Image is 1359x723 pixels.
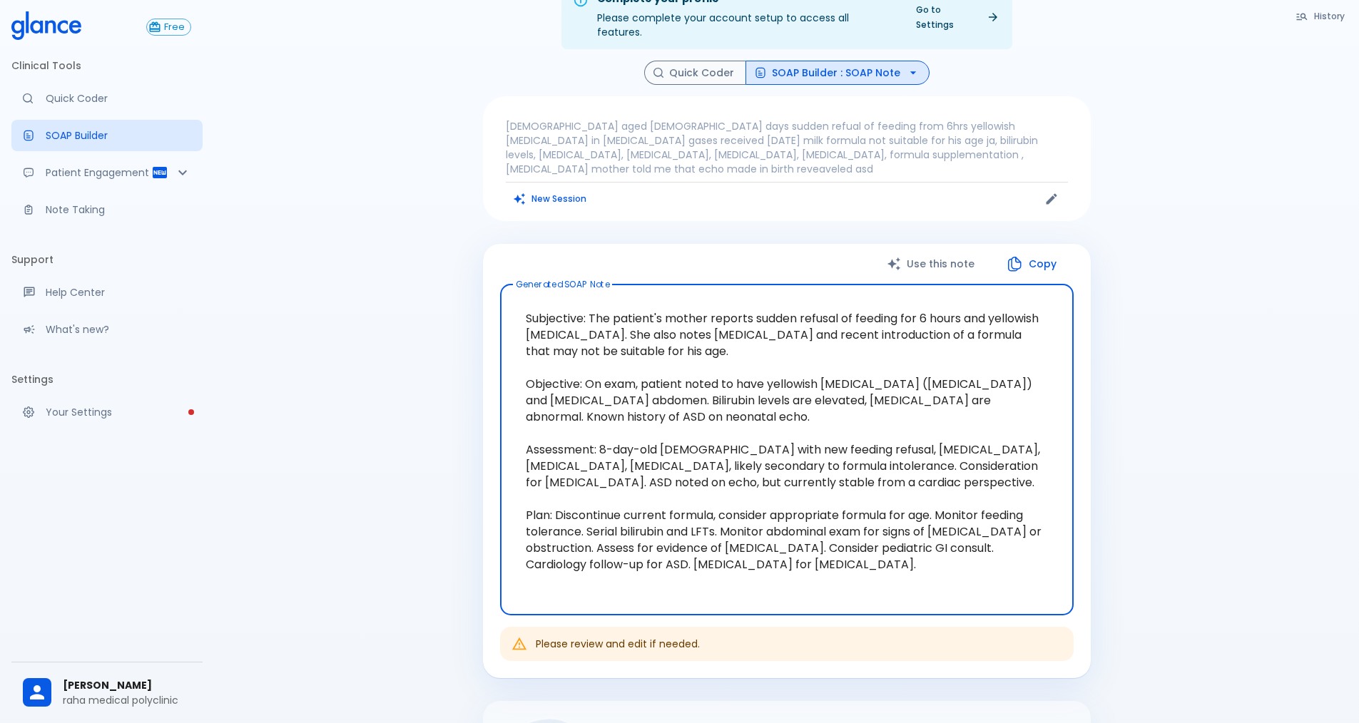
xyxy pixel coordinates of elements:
p: Your Settings [46,405,191,419]
button: Free [146,19,191,36]
button: Use this note [872,250,992,279]
li: Support [11,242,203,277]
a: Moramiz: Find ICD10AM codes instantly [11,83,203,114]
button: History [1288,6,1353,26]
span: Free [158,22,190,33]
a: Click to view or change your subscription [146,19,203,36]
p: Help Center [46,285,191,299]
button: Edit [1041,188,1062,210]
div: Patient Reports & Referrals [11,157,203,188]
li: Settings [11,362,203,396]
a: Advanced note-taking [11,194,203,225]
p: [DEMOGRAPHIC_DATA] aged [DEMOGRAPHIC_DATA] days sudden refual of feeding from 6hrs yellowish [MED... [506,119,1068,176]
p: Patient Engagement [46,165,151,180]
button: Quick Coder [644,61,746,86]
p: Quick Coder [46,91,191,106]
div: Please review and edit if needed. [536,631,700,657]
p: Note Taking [46,202,191,217]
p: raha medical polyclinic [63,693,191,707]
p: SOAP Builder [46,128,191,143]
li: Clinical Tools [11,48,203,83]
span: [PERSON_NAME] [63,678,191,693]
a: Get help from our support team [11,277,203,308]
button: Copy [992,250,1074,279]
a: Docugen: Compose a clinical documentation in seconds [11,120,203,151]
p: What's new? [46,322,191,337]
div: Recent updates and feature releases [11,314,203,345]
button: Clears all inputs and results. [506,188,595,209]
button: SOAP Builder : SOAP Note [745,61,930,86]
a: Please complete account setup [11,396,203,428]
textarea: Subjective: The patient's mother reports sudden refusal of feeding for 6 hours and yellowish [MED... [510,296,1064,603]
div: [PERSON_NAME]raha medical polyclinic [11,668,203,717]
